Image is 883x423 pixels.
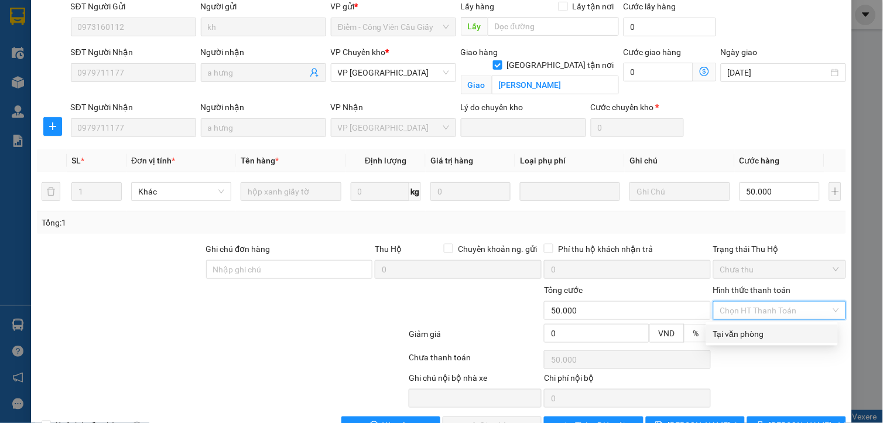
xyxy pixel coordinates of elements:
[625,149,734,172] th: Ghi chú
[461,76,492,94] span: Giao
[408,351,543,371] div: Chưa thanh toán
[71,156,81,165] span: SL
[624,63,694,81] input: Cước giao hàng
[728,66,829,79] input: Ngày giao
[241,156,279,165] span: Tên hàng
[829,182,841,201] button: plus
[629,182,730,201] input: Ghi Chú
[241,182,341,201] input: VD: Bàn, Ghế
[206,244,271,254] label: Ghi chú đơn hàng
[338,119,449,137] span: VP Nam Trung
[502,59,619,71] span: [GEOGRAPHIC_DATA] tận nơi
[624,47,682,57] label: Cước giao hàng
[700,67,709,76] span: dollar-circle
[430,182,511,201] input: 0
[71,46,196,59] div: SĐT Người Nhận
[720,302,839,319] span: Chọn HT Thanh Toán
[461,47,498,57] span: Giao hàng
[461,101,586,114] div: Lý do chuyển kho
[659,329,675,338] span: VND
[44,122,61,131] span: plus
[488,17,619,36] input: Dọc đường
[461,17,488,36] span: Lấy
[338,64,449,81] span: VP Thái Bình
[713,328,831,340] div: Tại văn phòng
[544,285,583,295] span: Tổng cước
[71,101,196,114] div: SĐT Người Nhận
[721,47,758,57] label: Ngày giao
[713,243,846,255] div: Trạng thái Thu Hộ
[515,149,625,172] th: Loại phụ phí
[338,18,449,36] span: Điểm - Công Viên Cầu Giấy
[331,101,456,114] div: VP Nhận
[544,371,711,389] div: Chi phí nội bộ
[42,182,60,201] button: delete
[331,47,386,57] span: VP Chuyển kho
[624,2,676,11] label: Cước lấy hàng
[591,101,684,114] div: Cước chuyển kho
[138,183,224,200] span: Khác
[740,156,780,165] span: Cước hàng
[624,18,717,36] input: Cước lấy hàng
[408,328,543,348] div: Giảm giá
[375,244,402,254] span: Thu Hộ
[720,261,839,278] span: Chưa thu
[201,46,326,59] div: Người nhận
[201,101,326,114] div: Người nhận
[409,371,542,389] div: Ghi chú nội bộ nhà xe
[693,329,699,338] span: %
[206,260,373,279] input: Ghi chú đơn hàng
[430,156,474,165] span: Giá trị hàng
[131,156,175,165] span: Đơn vị tính
[310,68,319,77] span: user-add
[42,216,341,229] div: Tổng: 1
[461,2,495,11] span: Lấy hàng
[553,243,658,255] span: Phí thu hộ khách nhận trả
[43,117,62,136] button: plus
[365,156,406,165] span: Định lượng
[453,243,542,255] span: Chuyển khoản ng. gửi
[713,285,791,295] label: Hình thức thanh toán
[409,182,421,201] span: kg
[492,76,619,94] input: Giao tận nơi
